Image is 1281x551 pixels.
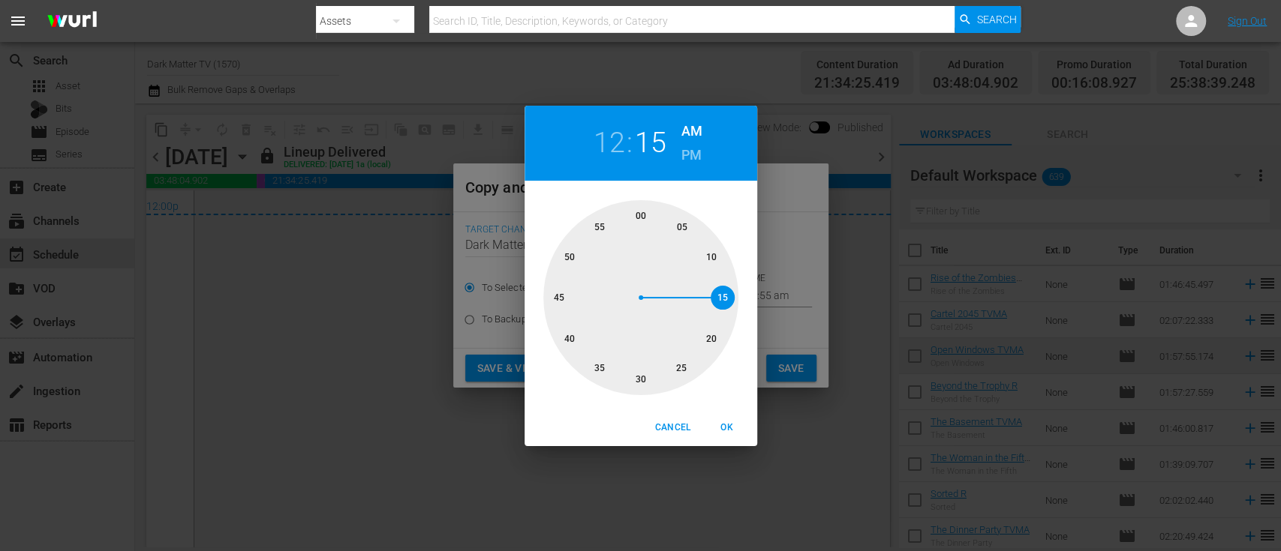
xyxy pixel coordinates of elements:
[594,126,624,160] button: 12
[709,420,745,436] span: OK
[703,415,751,440] button: OK
[635,126,666,160] button: 15
[681,119,702,143] button: AM
[681,143,702,167] h6: PM
[9,12,27,30] span: menu
[654,420,690,436] span: Cancel
[626,126,632,160] h2: :
[648,415,696,440] button: Cancel
[976,6,1016,33] span: Search
[681,143,702,167] button: PM
[1228,15,1267,27] a: Sign Out
[36,4,108,39] img: ans4CAIJ8jUAAAAAAAAAAAAAAAAAAAAAAAAgQb4GAAAAAAAAAAAAAAAAAAAAAAAAJMjXAAAAAAAAAAAAAAAAAAAAAAAAgAT5G...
